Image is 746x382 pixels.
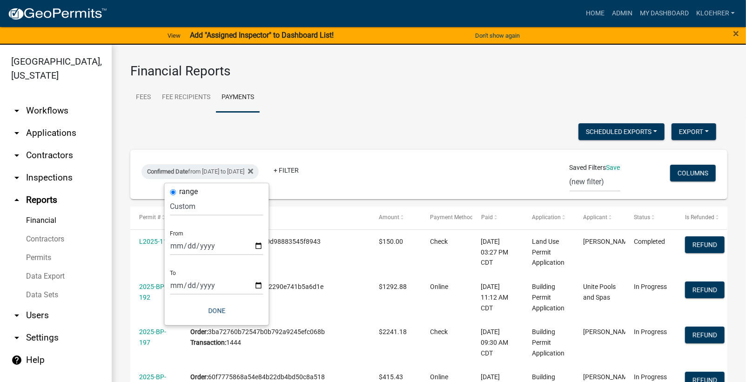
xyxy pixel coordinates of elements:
span: Applicant [583,214,607,221]
button: Refund [685,327,725,343]
button: Don't show again [471,28,524,43]
i: arrow_drop_down [11,150,22,161]
datatable-header-cell: Permit # [130,207,181,229]
i: help [11,355,22,366]
div: 3ba72760b72547b0b792a9245efc068b 1444 [190,327,361,348]
datatable-header-cell: Amount [370,207,421,229]
a: Payments [216,83,260,113]
span: Online [430,373,448,381]
i: arrow_drop_down [11,127,22,139]
div: [DATE] 09:30 AM CDT [481,327,514,358]
a: View [164,28,184,43]
a: Fee Recipients [156,83,216,113]
span: Is Refunded [685,214,714,221]
a: Save [606,164,620,171]
a: 2025-BP-192 [139,283,166,301]
b: Order: [190,373,208,381]
i: arrow_drop_down [11,310,22,321]
span: Completed [634,238,665,245]
i: arrow_drop_up [11,194,22,206]
div: from [DATE] to [DATE] [141,164,259,179]
datatable-header-cell: Paid [472,207,524,229]
label: range [180,188,198,195]
span: Unite Pools and Spas [583,283,616,301]
span: Application [532,214,561,221]
datatable-header-cell: Application [523,207,574,229]
button: Columns [670,165,716,181]
span: Building Permit Application [532,328,565,357]
h3: Financial Reports [130,63,727,79]
a: Home [582,5,608,22]
span: $415.43 [379,373,403,381]
strong: Add "Assigned Inspector" to Dashboard List! [190,31,334,40]
button: Export [672,123,716,140]
button: Close [733,28,739,39]
datatable-header-cell: Payment Method [421,207,472,229]
span: In Progress [634,373,667,381]
a: kloehrer [692,5,739,22]
div: c68fc13d6b974c39b2290e741b5a6d1e 610084 [190,281,361,303]
wm-modal-confirm: Refund Payment [685,241,725,249]
span: Check [430,238,448,245]
button: Scheduled Exports [578,123,665,140]
span: $2241.18 [379,328,407,335]
span: Land Use Permit Application [532,238,565,267]
button: Refund [685,236,725,253]
i: arrow_drop_down [11,332,22,343]
a: + Filter [266,162,306,179]
i: arrow_drop_down [11,105,22,116]
span: Curtis J Fernholz [583,373,633,381]
datatable-header-cell: Is Refunded [676,207,727,229]
span: $150.00 [379,238,403,245]
a: 2025-BP-197 [139,328,166,346]
span: Paid [481,214,493,221]
span: $1292.88 [379,283,407,290]
button: Refund [685,281,725,298]
span: Building Permit Application [532,283,565,312]
wm-modal-confirm: Refund Payment [685,287,725,294]
a: Admin [608,5,636,22]
div: [DATE] 11:12 AM CDT [481,281,514,313]
a: Fees [130,83,156,113]
span: Online [430,283,448,290]
i: arrow_drop_down [11,172,22,183]
b: Transaction: [190,339,226,346]
button: Done [170,302,263,319]
span: Sean Moe [583,238,633,245]
div: e61c66fccc17455f90d98883545f8943 11077 [190,236,361,258]
span: In Progress [634,283,667,290]
span: Payment Method [430,214,473,221]
span: In Progress [634,328,667,335]
span: Status [634,214,651,221]
span: Saved Filters [570,163,606,173]
span: Confirmed Date [147,168,188,175]
span: Amount [379,214,399,221]
span: Permit # [139,214,161,221]
a: L2025-113 [139,238,171,245]
wm-modal-confirm: Refund Payment [685,332,725,339]
a: My Dashboard [636,5,692,22]
div: [DATE] 03:27 PM CDT [481,236,514,268]
span: Aaron Novak [583,328,633,335]
datatable-header-cell: Applicant [574,207,625,229]
datatable-header-cell: Status [625,207,677,229]
datatable-header-cell: # [181,207,370,229]
span: Check [430,328,448,335]
b: Order: [190,328,208,335]
span: × [733,27,739,40]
